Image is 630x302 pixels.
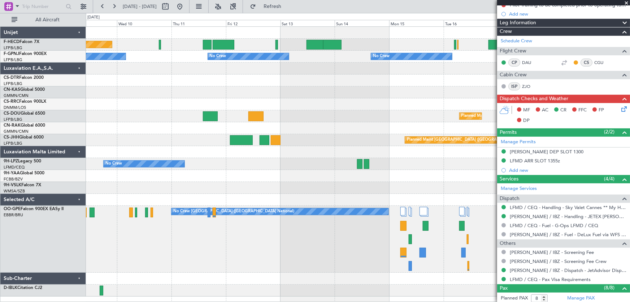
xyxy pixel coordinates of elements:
[510,249,594,255] a: [PERSON_NAME] / IBZ - Screening Fee
[4,176,23,182] a: FCBB/BZV
[4,52,47,56] a: F-GPNJFalcon 900EX
[500,27,512,36] span: Crew
[210,51,226,62] div: No Crew
[4,93,29,98] a: GMMN/CMN
[501,38,532,45] a: Schedule Crew
[4,123,45,128] a: CN-RAKGlobal 6000
[510,258,607,264] a: [PERSON_NAME] / IBZ - Screening Fee Crew
[4,135,44,140] a: CS-JHHGlobal 6000
[4,183,21,187] span: 9H-VSLK
[500,19,536,27] span: Leg Information
[8,14,78,26] button: All Aircraft
[510,213,626,220] a: [PERSON_NAME] / IBZ - Handling - JETEX [PERSON_NAME]
[501,295,528,302] label: Planned PAX
[4,135,19,140] span: CS-JHH
[508,59,520,67] div: CP
[4,88,20,92] span: CN-KAS
[500,128,517,137] span: Permits
[510,204,626,210] a: LFMD / CEQ - Handling - Sky Valet Cannes ** My Handling**LFMD / CEQ
[389,20,444,26] div: Mon 15
[500,239,516,248] span: Others
[509,11,626,17] div: Add new
[444,20,498,26] div: Tue 16
[542,107,548,114] span: AC
[500,47,526,55] span: Flight Crew
[4,81,22,86] a: LFPB/LBG
[4,212,23,218] a: EBBR/BRU
[22,1,64,12] input: Trip Number
[604,284,614,292] span: (8/8)
[4,45,22,51] a: LFPB/LBG
[522,83,538,90] a: ZJO
[523,107,530,114] span: MF
[4,76,19,80] span: CS-DTR
[567,295,595,302] a: Manage PAX
[407,135,521,145] div: Planned Maint [GEOGRAPHIC_DATA] ([GEOGRAPHIC_DATA])
[4,117,22,122] a: LFPB/LBG
[4,129,29,134] a: GMMN/CMN
[4,52,19,56] span: F-GPNJ
[4,171,20,175] span: 9H-YAA
[171,20,226,26] div: Thu 11
[4,76,44,80] a: CS-DTRFalcon 2000
[4,171,44,175] a: 9H-YAAGlobal 5000
[560,107,566,114] span: CR
[510,158,560,164] div: LFMD ARR SLOT 1355z
[522,59,538,66] a: DAU
[87,14,100,21] div: [DATE]
[4,141,22,146] a: LFPB/LBG
[226,20,281,26] div: Fri 12
[510,149,583,155] div: [PERSON_NAME] DEP SLOT 1300
[501,139,536,146] a: Manage Permits
[523,117,530,124] span: DP
[4,286,42,290] a: D-IBLKCitation CJ2
[4,286,17,290] span: D-IBLK
[4,207,64,211] a: OO-GPEFalcon 900EX EASy II
[117,20,171,26] div: Wed 10
[510,231,626,238] a: [PERSON_NAME] / IBZ - Fuel - DeLux Fuel via WFS - [PERSON_NAME] / IBZ
[19,17,76,22] span: All Aircraft
[4,183,41,187] a: 9H-VSLKFalcon 7X
[604,175,614,183] span: (4/4)
[500,284,508,293] span: Pax
[508,82,520,90] div: ISP
[4,111,21,116] span: CS-DOU
[581,59,592,67] div: CS
[335,20,389,26] div: Sun 14
[510,276,591,282] a: LFMD / CEQ - Pax Visa Requirements
[4,207,21,211] span: OO-GPE
[500,95,568,103] span: Dispatch Checks and Weather
[4,188,25,194] a: WMSA/SZB
[4,40,19,44] span: F-HECD
[4,159,41,163] a: 9H-LPZLegacy 500
[510,222,598,229] a: LFMD / CEQ - Fuel - G-Ops LFMD / CEQ
[599,107,604,114] span: FP
[4,88,45,92] a: CN-KASGlobal 5000
[4,99,19,104] span: CS-RRC
[247,1,290,12] button: Refresh
[4,111,45,116] a: CS-DOUGlobal 6500
[373,51,390,62] div: No Crew
[461,111,575,122] div: Planned Maint [GEOGRAPHIC_DATA] ([GEOGRAPHIC_DATA])
[173,206,294,217] div: No Crew [GEOGRAPHIC_DATA] ([GEOGRAPHIC_DATA] National)
[257,4,288,9] span: Refresh
[500,175,518,183] span: Services
[500,71,527,79] span: Cabin Crew
[604,128,614,136] span: (2/2)
[4,123,21,128] span: CN-RAK
[123,3,157,10] span: [DATE] - [DATE]
[4,99,46,104] a: CS-RRCFalcon 900LX
[501,185,537,192] a: Manage Services
[594,59,611,66] a: CGU
[509,167,626,173] div: Add new
[500,195,520,203] span: Dispatch
[510,267,626,273] a: [PERSON_NAME] / IBZ - Dispatch - JetAdvisor Dispatch 9H
[4,57,22,63] a: LFPB/LBG
[4,165,25,170] a: LFMD/CEQ
[578,107,587,114] span: FFC
[4,105,26,110] a: DNMM/LOS
[105,158,122,169] div: No Crew
[4,159,18,163] span: 9H-LPZ
[4,40,39,44] a: F-HECDFalcon 7X
[281,20,335,26] div: Sat 13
